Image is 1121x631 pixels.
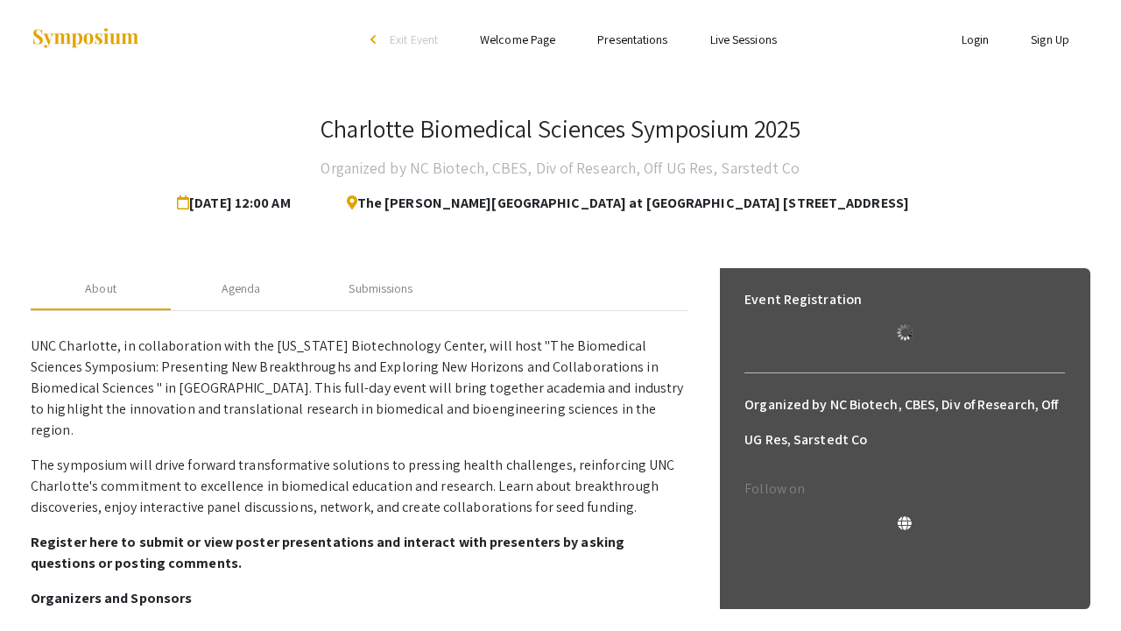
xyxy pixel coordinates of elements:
a: Live Sessions [710,32,777,47]
span: The [PERSON_NAME][GEOGRAPHIC_DATA] at [GEOGRAPHIC_DATA] [STREET_ADDRESS] [333,186,909,221]
a: Login [962,32,990,47]
span: [DATE] 12:00 AM [177,186,298,221]
a: Sign Up [1031,32,1069,47]
p: UNC Charlotte, in collaboration with the [US_STATE] Biotechnology Center, will host "The Biomedic... [31,336,687,441]
div: arrow_back_ios [370,34,381,45]
div: Submissions [349,280,412,298]
h3: Charlotte Biomedical Sciences Symposium 2025 [321,114,800,144]
div: Agenda [222,280,261,298]
h4: Organized by NC Biotech, CBES, Div of Research, Off UG Res, Sarstedt Co [321,151,800,186]
div: About [85,280,116,298]
span: Exit Event [390,32,438,47]
p: Organizers and Sponsors [31,588,687,609]
a: Welcome Page [480,32,555,47]
h6: Organized by NC Biotech, CBES, Div of Research, Off UG Res, Sarstedt Co [744,387,1065,457]
p: The symposium will drive forward transformative solutions to pressing health challenges, reinforc... [31,455,687,518]
h6: Event Registration [744,282,862,317]
p: Follow on [744,479,1065,500]
a: Presentations [597,32,667,47]
img: Loading [890,317,920,348]
strong: Register here to submit or view poster presentations and interact with presenters by asking quest... [31,533,624,572]
img: Symposium by ForagerOne [31,27,140,51]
